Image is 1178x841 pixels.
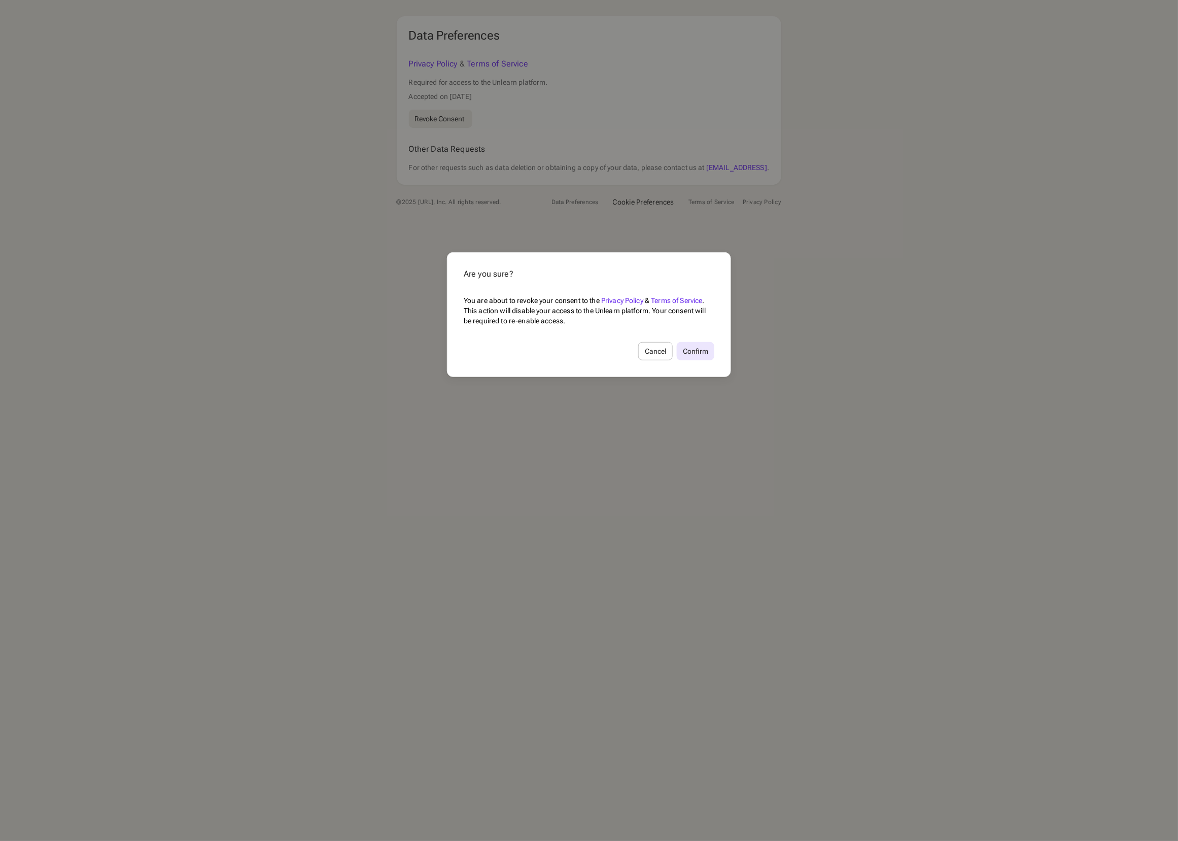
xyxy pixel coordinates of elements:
div: You are about to revoke your consent to the & . This action will disable your access to the Unlea... [464,295,714,326]
div: Confirm [683,348,708,355]
div: Cancel [645,348,666,355]
a: Terms of Service [651,296,703,305]
div: Are you sure? [464,269,714,279]
a: Privacy Policy [601,296,643,305]
button: Confirm [677,342,714,360]
button: Cancel [638,342,673,360]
